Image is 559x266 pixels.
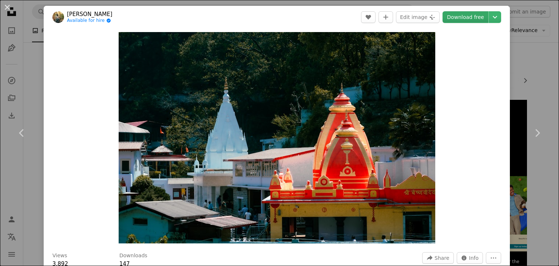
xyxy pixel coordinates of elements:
[443,11,488,23] a: Download free
[67,18,112,24] a: Available for hire
[52,11,64,23] img: Go to Mohit Mehta's profile
[515,98,559,168] a: Next
[422,252,453,264] button: Share this image
[489,11,501,23] button: Choose download size
[378,11,393,23] button: Add to Collection
[67,11,112,18] a: [PERSON_NAME]
[457,252,483,264] button: Stats about this image
[119,32,435,243] button: Zoom in on this image
[486,252,501,264] button: More Actions
[119,252,147,259] h3: Downloads
[119,32,435,243] img: Temples with vibrant colors stand against lush greenery.
[396,11,440,23] button: Edit image
[361,11,376,23] button: Like
[435,253,449,263] span: Share
[469,253,479,263] span: Info
[52,252,67,259] h3: Views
